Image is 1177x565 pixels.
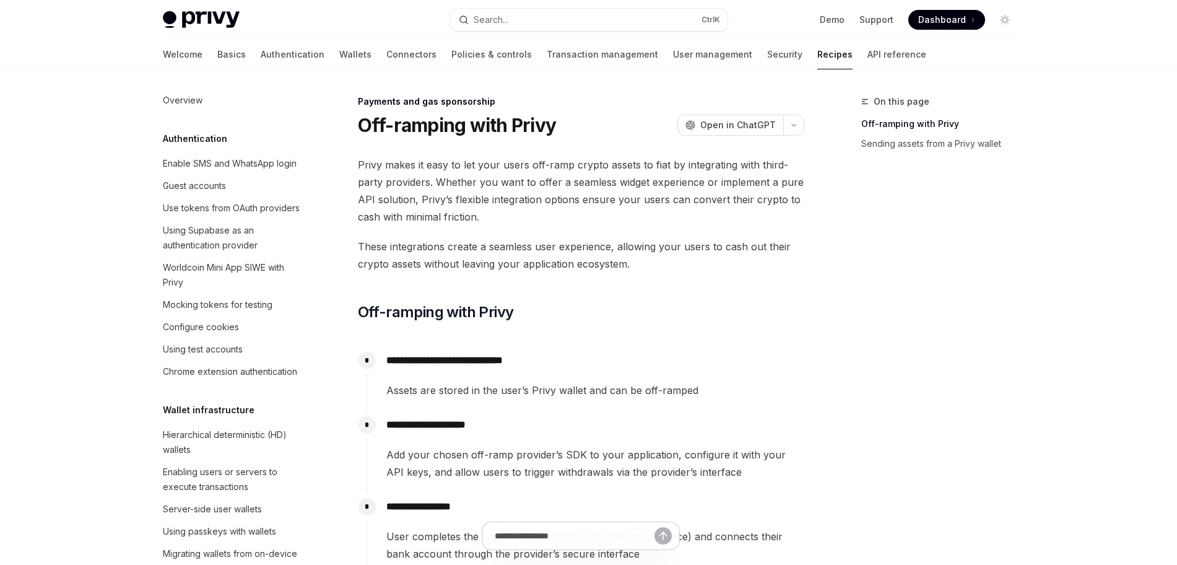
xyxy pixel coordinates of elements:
[386,446,804,481] span: Add your chosen off-ramp provider’s SDK to your application, configure it with your API keys, and...
[767,40,802,69] a: Security
[451,40,532,69] a: Policies & controls
[153,175,311,197] a: Guest accounts
[163,320,239,335] div: Configure cookies
[547,40,658,69] a: Transaction management
[358,156,804,226] span: Privy makes it easy to let your users off-ramp crypto assets to fiat by integrating with third-pa...
[153,89,311,112] a: Overview
[163,93,202,108] div: Overview
[153,197,311,219] a: Use tokens from OAuth providers
[339,40,371,69] a: Wallets
[874,94,929,109] span: On this page
[673,40,752,69] a: User management
[153,361,311,383] a: Chrome extension authentication
[163,156,297,171] div: Enable SMS and WhatsApp login
[918,14,966,26] span: Dashboard
[153,152,311,175] a: Enable SMS and WhatsApp login
[153,219,311,256] a: Using Supabase as an authentication provider
[261,40,324,69] a: Authentication
[163,524,276,539] div: Using passkeys with wallets
[163,342,243,357] div: Using test accounts
[153,461,311,498] a: Enabling users or servers to execute transactions
[153,256,311,294] a: Worldcoin Mini App SIWE with Privy
[654,527,672,545] button: Send message
[495,522,654,550] input: Ask a question...
[995,10,1015,30] button: Toggle dark mode
[358,114,557,136] h1: Off-ramping with Privy
[153,424,311,461] a: Hierarchical deterministic (HD) wallets
[163,403,254,418] h5: Wallet infrastructure
[859,14,893,26] a: Support
[153,294,311,316] a: Mocking tokens for testing
[217,40,246,69] a: Basics
[153,338,311,361] a: Using test accounts
[163,40,202,69] a: Welcome
[701,15,720,25] span: Ctrl K
[163,260,304,290] div: Worldcoin Mini App SIWE with Privy
[163,465,304,494] div: Enabling users or servers to execute transactions
[163,364,297,379] div: Chrome extension authentication
[163,297,272,312] div: Mocking tokens for testing
[163,11,240,28] img: light logo
[867,40,926,69] a: API reference
[153,316,311,338] a: Configure cookies
[700,119,776,131] span: Open in ChatGPT
[163,178,226,193] div: Guest accounts
[908,10,985,30] a: Dashboard
[820,14,845,26] a: Demo
[450,9,727,31] button: Search...CtrlK
[861,114,1025,134] a: Off-ramping with Privy
[153,498,311,520] a: Server-side user wallets
[153,520,311,543] a: Using passkeys with wallets
[358,95,804,108] div: Payments and gas sponsorship
[386,40,436,69] a: Connectors
[386,382,804,399] span: Assets are stored in the user’s Privy wallet and can be off-ramped
[358,302,514,322] span: Off-ramping with Privy
[163,201,300,216] div: Use tokens from OAuth providers
[163,427,304,457] div: Hierarchical deterministic (HD) wallets
[474,12,508,27] div: Search...
[861,134,1025,154] a: Sending assets from a Privy wallet
[817,40,853,69] a: Recipes
[358,238,804,273] span: These integrations create a seamless user experience, allowing your users to cash out their crypt...
[163,502,262,517] div: Server-side user wallets
[163,131,227,146] h5: Authentication
[163,223,304,253] div: Using Supabase as an authentication provider
[677,115,783,136] button: Open in ChatGPT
